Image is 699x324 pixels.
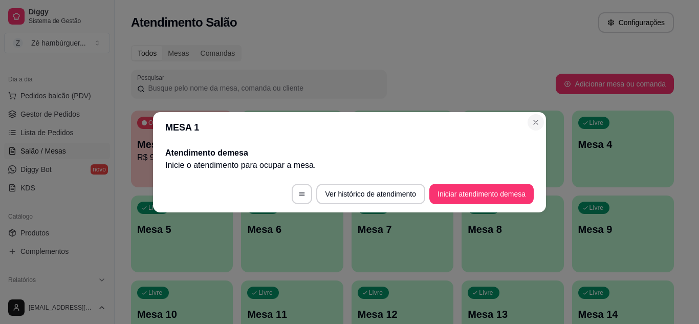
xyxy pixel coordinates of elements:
button: Close [528,114,544,131]
p: Inicie o atendimento para ocupar a mesa . [165,159,534,171]
h2: Atendimento de mesa [165,147,534,159]
header: MESA 1 [153,112,546,143]
button: Iniciar atendimento demesa [429,184,534,204]
button: Ver histórico de atendimento [316,184,425,204]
